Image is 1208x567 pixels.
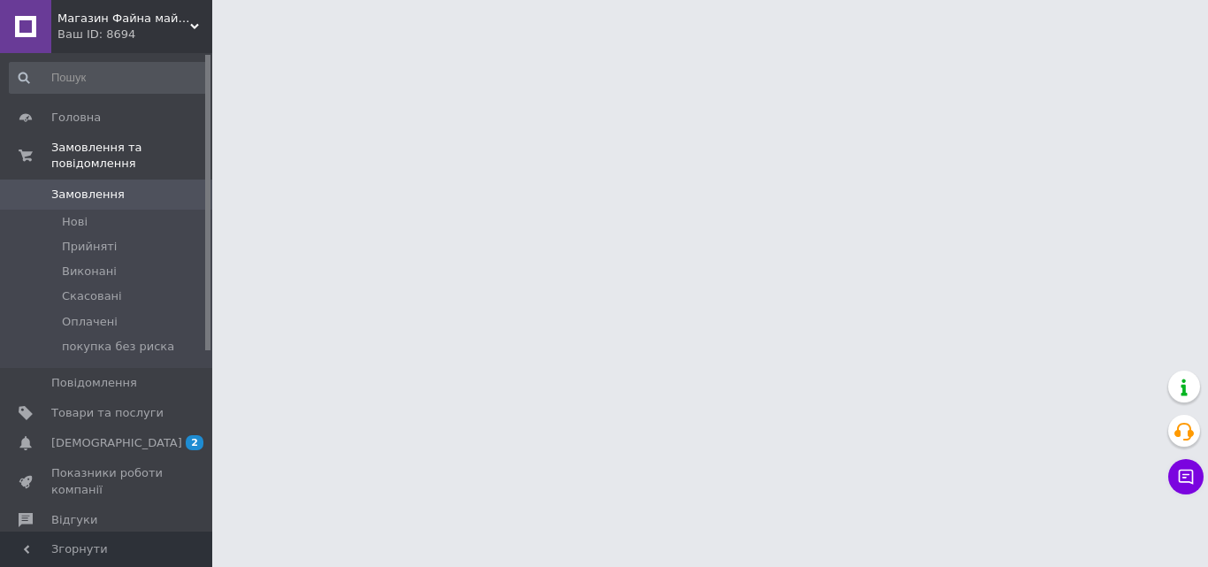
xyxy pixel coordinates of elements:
span: [DEMOGRAPHIC_DATA] [51,435,182,451]
div: Ваш ID: 8694 [57,27,212,42]
span: Прийняті [62,239,117,255]
span: Виконані [62,264,117,280]
span: 2 [186,435,203,450]
button: Чат з покупцем [1168,459,1204,494]
span: Замовлення та повідомлення [51,140,212,172]
span: Відгуки [51,512,97,528]
span: Товари та послуги [51,405,164,421]
span: Головна [51,110,101,126]
span: Повідомлення [51,375,137,391]
span: Оплачені [62,314,118,330]
span: Нові [62,214,88,230]
span: Замовлення [51,187,125,203]
span: покупка без риска [62,339,174,355]
span: Скасовані [62,288,122,304]
span: Показники роботи компанії [51,465,164,497]
span: Магазин Файна майстерня [57,11,190,27]
input: Пошук [9,62,209,94]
